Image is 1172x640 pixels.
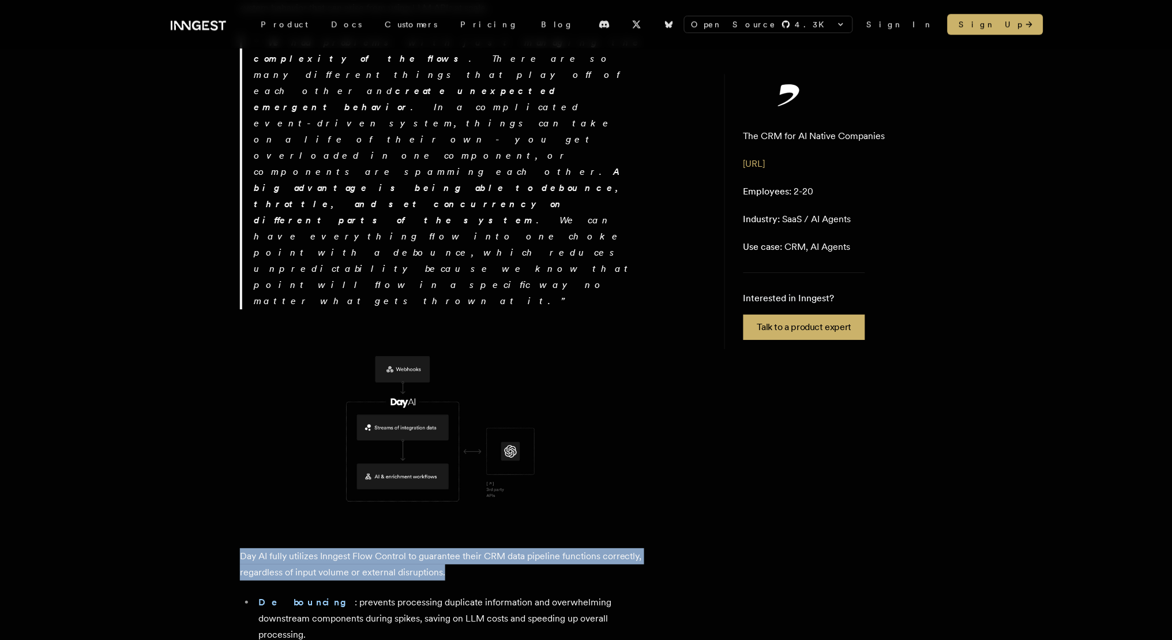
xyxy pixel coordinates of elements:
span: Open Source [692,18,777,30]
a: Talk to a product expert [743,315,865,340]
a: Blog [529,14,585,35]
a: X [624,15,649,33]
p: Interested in Inngest? [743,291,865,305]
a: Pricing [449,14,529,35]
span: Industry: [743,214,780,224]
div: Product [249,14,320,35]
a: Docs [320,14,373,35]
a: Sign Up [948,14,1043,35]
span: Use case: [743,241,783,252]
img: at the center, a two-layered Day AI block with at the top “raw data” and underneath “AI & enrichm... [240,328,644,530]
a: Customers [373,14,449,35]
p: The CRM for AI Native Companies [743,129,885,143]
p: SaaS / AI Agents [743,212,851,226]
a: Discord [592,15,617,33]
p: 2-20 [743,185,814,199]
strong: create unexpected emergent behavior [254,85,558,113]
p: . There are so many different things that play off of each other and . In a complicated event-dri... [254,35,644,309]
a: [URL] [743,158,765,169]
span: 4.3 K [795,18,832,30]
a: Debouncing [258,597,355,608]
a: Sign In [867,18,934,30]
span: Employees: [743,186,792,197]
a: Bluesky [656,15,682,33]
img: Day AI's logo [743,83,836,106]
p: CRM, AI Agents [743,240,851,254]
p: Day AI fully utilizes Inngest Flow Control to guarantee their CRM data pipeline functions correct... [240,548,644,581]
